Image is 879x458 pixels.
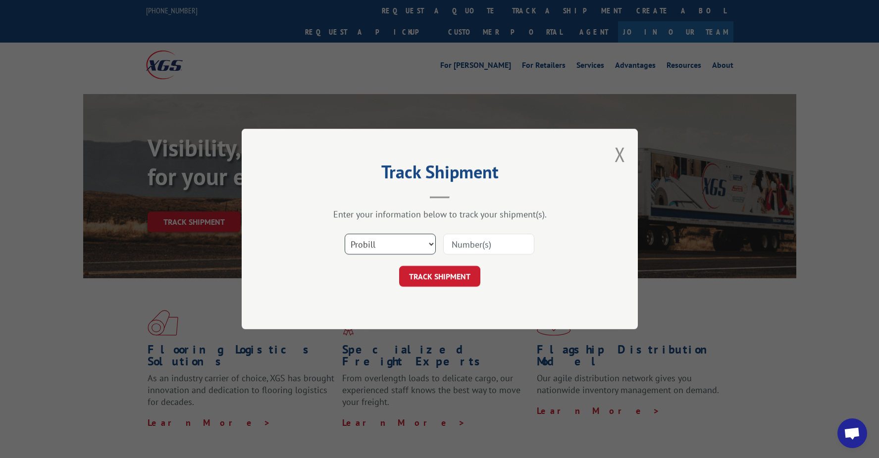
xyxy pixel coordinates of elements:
[291,208,588,220] div: Enter your information below to track your shipment(s).
[837,418,867,448] div: Open chat
[615,141,625,167] button: Close modal
[443,234,534,254] input: Number(s)
[399,266,480,287] button: TRACK SHIPMENT
[291,165,588,184] h2: Track Shipment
